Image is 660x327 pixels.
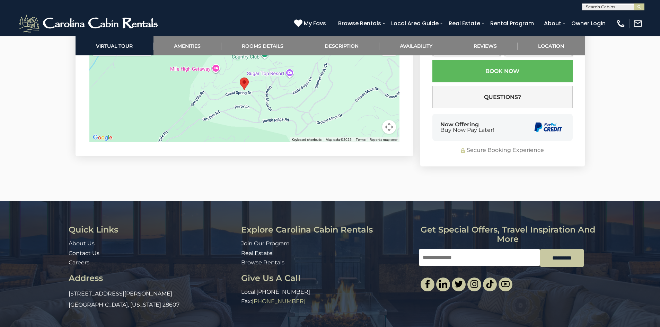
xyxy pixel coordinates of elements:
a: Browse Rentals [335,17,385,29]
img: mail-regular-white.png [633,19,643,28]
button: Keyboard shortcuts [292,137,322,142]
a: Report a map error [370,138,397,142]
a: Careers [69,259,89,266]
span: My Favs [304,19,326,28]
a: [PHONE_NUMBER] [256,289,310,295]
p: [STREET_ADDRESS][PERSON_NAME] [GEOGRAPHIC_DATA], [US_STATE] 28607 [69,288,236,310]
a: My Favs [294,19,328,28]
a: Open this area in Google Maps (opens a new window) [91,133,114,142]
img: linkedin-single.svg [439,280,447,288]
a: Virtual Tour [76,36,153,55]
button: Questions? [432,86,573,108]
a: Local Area Guide [388,17,442,29]
img: facebook-single.svg [423,280,432,288]
a: Real Estate [241,250,273,256]
img: tiktok.svg [486,280,494,288]
a: Availability [379,36,453,55]
a: Reviews [453,36,518,55]
a: Owner Login [568,17,609,29]
img: instagram-single.svg [470,280,478,288]
a: Location [518,36,585,55]
a: Terms [356,138,366,142]
a: Contact Us [69,250,99,256]
a: Real Estate [445,17,484,29]
p: Fax: [241,298,414,306]
img: Google [91,133,114,142]
img: White-1-2.png [17,13,161,34]
div: Secure Booking Experience [432,146,573,154]
span: Buy Now Pay Later! [440,127,494,133]
h3: Address [69,274,236,283]
a: Amenities [153,36,221,55]
span: Map data ©2025 [326,138,352,142]
div: The Bear At Sugar Mountain [240,78,249,90]
a: Join Our Program [241,240,290,247]
a: About [540,17,565,29]
img: youtube-light.svg [501,280,510,288]
img: twitter-single.svg [455,280,463,288]
a: Browse Rentals [241,259,284,266]
p: Local: [241,288,414,296]
a: About Us [69,240,95,247]
a: [PHONE_NUMBER] [252,298,306,305]
h3: Explore Carolina Cabin Rentals [241,225,414,234]
h3: Quick Links [69,225,236,234]
img: phone-regular-white.png [616,19,626,28]
a: Description [304,36,379,55]
h3: Give Us A Call [241,274,414,283]
h3: Get special offers, travel inspiration and more [419,225,597,244]
button: Book Now [432,60,573,82]
button: Map camera controls [382,120,396,134]
a: Rental Program [487,17,537,29]
div: Now Offering [440,122,494,133]
a: Rooms Details [221,36,304,55]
